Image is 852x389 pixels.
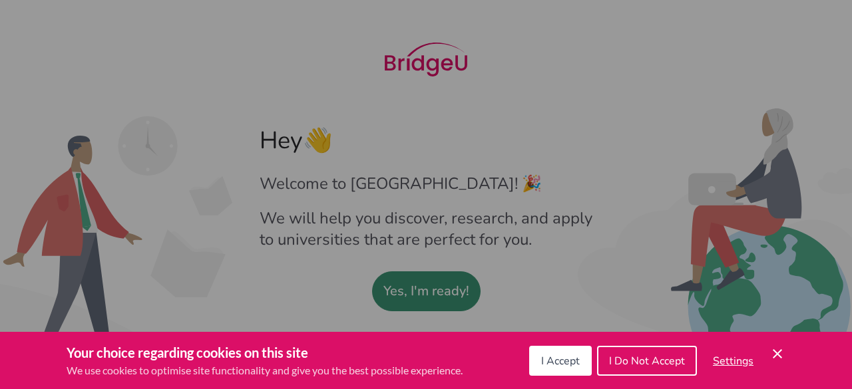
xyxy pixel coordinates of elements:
span: I Do Not Accept [609,354,685,368]
button: I Accept [529,346,592,376]
span: I Accept [541,354,580,368]
p: We use cookies to optimise site functionality and give you the best possible experience. [67,362,463,378]
span: Settings [713,354,753,368]
button: I Do Not Accept [597,346,697,376]
h3: Your choice regarding cookies on this site [67,342,463,362]
button: Settings [702,347,764,374]
button: Save and close [769,346,785,362]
